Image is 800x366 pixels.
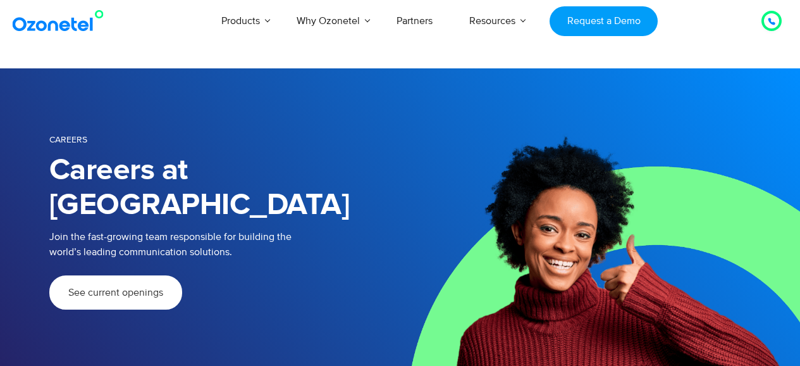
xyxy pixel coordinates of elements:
[49,229,381,260] p: Join the fast-growing team responsible for building the world’s leading communication solutions.
[550,6,658,36] a: Request a Demo
[49,134,87,145] span: Careers
[68,287,163,298] span: See current openings
[49,153,400,223] h1: Careers at [GEOGRAPHIC_DATA]
[49,275,182,310] a: See current openings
